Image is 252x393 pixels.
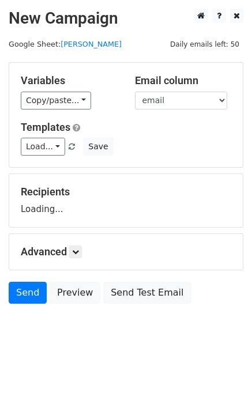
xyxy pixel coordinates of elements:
small: Google Sheet: [9,40,122,48]
h2: New Campaign [9,9,243,28]
a: Preview [50,282,100,304]
h5: Variables [21,74,118,87]
a: Send [9,282,47,304]
a: Copy/paste... [21,92,91,109]
span: Daily emails left: 50 [166,38,243,51]
h5: Advanced [21,245,231,258]
h5: Email column [135,74,232,87]
a: Daily emails left: 50 [166,40,243,48]
a: Send Test Email [103,282,191,304]
button: Save [83,138,113,156]
div: Loading... [21,186,231,216]
a: Load... [21,138,65,156]
a: [PERSON_NAME] [61,40,122,48]
a: Templates [21,121,70,133]
h5: Recipients [21,186,231,198]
